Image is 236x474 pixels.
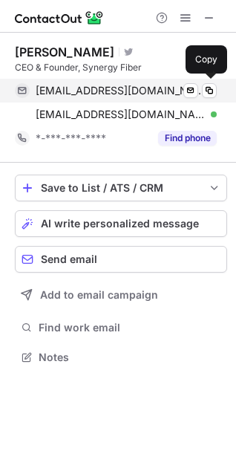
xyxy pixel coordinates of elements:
div: Save to List / ATS / CRM [41,182,201,194]
span: [EMAIL_ADDRESS][DOMAIN_NAME] [36,84,206,97]
div: CEO & Founder, Synergy Fiber [15,61,227,74]
button: AI write personalized message [15,210,227,237]
button: Find work email [15,317,227,338]
span: [EMAIL_ADDRESS][DOMAIN_NAME] [36,108,206,121]
span: Find work email [39,321,221,334]
button: Reveal Button [158,131,217,146]
span: AI write personalized message [41,218,199,230]
button: save-profile-one-click [15,175,227,201]
span: Notes [39,351,221,364]
button: Send email [15,246,227,273]
span: Add to email campaign [40,289,158,301]
div: [PERSON_NAME] [15,45,114,59]
img: ContactOut v5.3.10 [15,9,104,27]
span: Send email [41,253,97,265]
button: Add to email campaign [15,282,227,308]
button: Notes [15,347,227,368]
